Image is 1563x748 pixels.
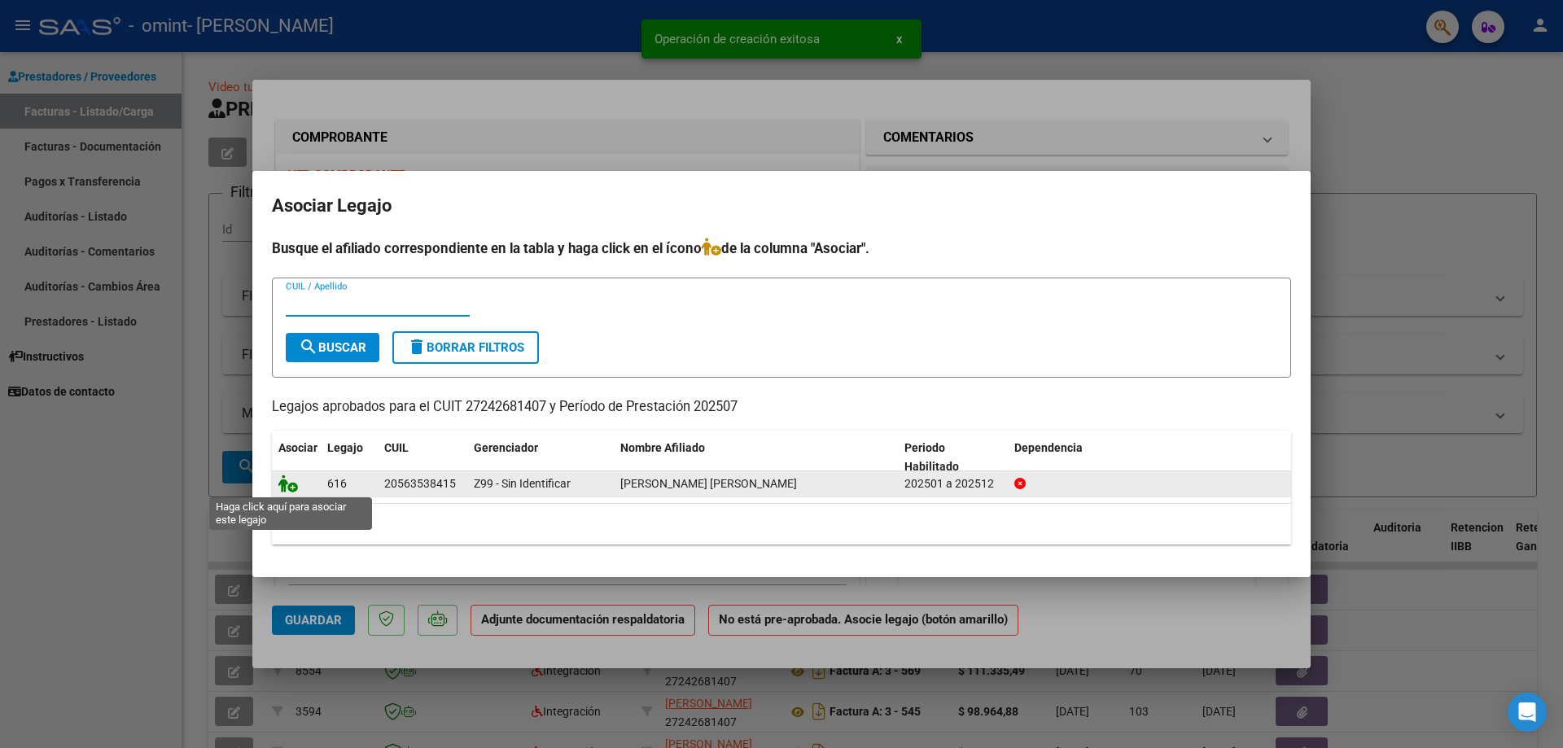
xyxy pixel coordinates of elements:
[286,333,379,362] button: Buscar
[272,504,1291,545] div: 1 registros
[321,431,378,484] datatable-header-cell: Legajo
[904,441,959,473] span: Periodo Habilitado
[378,431,467,484] datatable-header-cell: CUIL
[392,331,539,364] button: Borrar Filtros
[384,475,456,493] div: 20563538415
[299,337,318,357] mat-icon: search
[1008,431,1292,484] datatable-header-cell: Dependencia
[272,397,1291,418] p: Legajos aprobados para el CUIT 27242681407 y Período de Prestación 202507
[904,475,1001,493] div: 202501 a 202512
[327,477,347,490] span: 616
[272,431,321,484] datatable-header-cell: Asociar
[474,477,571,490] span: Z99 - Sin Identificar
[272,238,1291,259] h4: Busque el afiliado correspondiente en la tabla y haga click en el ícono de la columna "Asociar".
[467,431,614,484] datatable-header-cell: Gerenciador
[384,441,409,454] span: CUIL
[620,441,705,454] span: Nombre Afiliado
[474,441,538,454] span: Gerenciador
[620,477,797,490] span: FERNANDEZ CIRO MANUEL AMBROSIO
[1014,441,1083,454] span: Dependencia
[327,441,363,454] span: Legajo
[278,441,317,454] span: Asociar
[272,190,1291,221] h2: Asociar Legajo
[898,431,1008,484] datatable-header-cell: Periodo Habilitado
[407,337,427,357] mat-icon: delete
[299,340,366,355] span: Buscar
[407,340,524,355] span: Borrar Filtros
[614,431,898,484] datatable-header-cell: Nombre Afiliado
[1508,693,1547,732] div: Open Intercom Messenger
